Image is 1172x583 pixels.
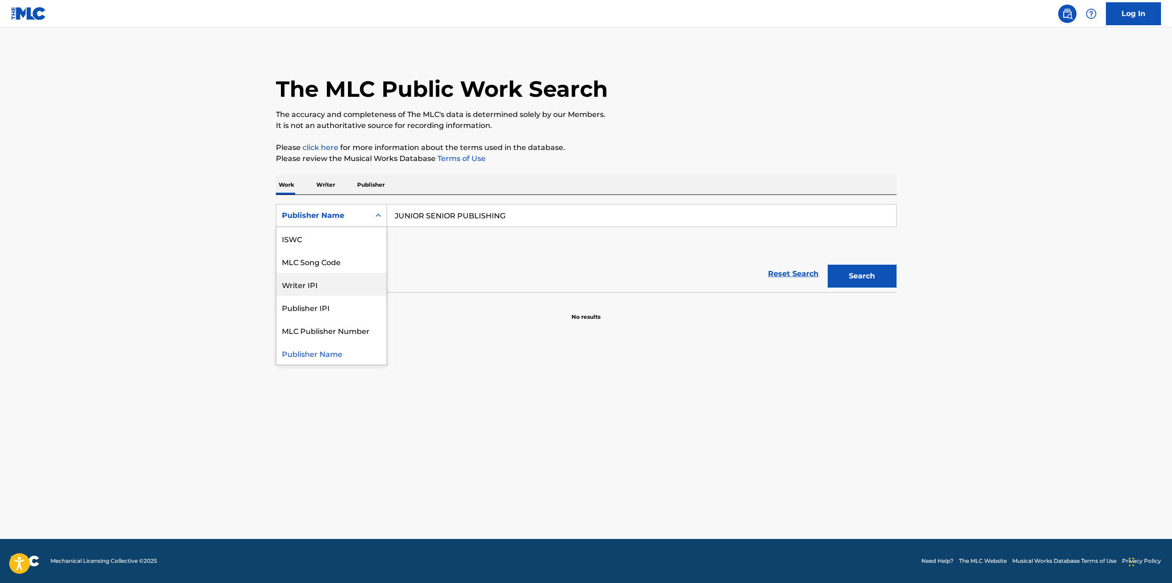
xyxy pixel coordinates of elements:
[828,265,897,288] button: Search
[1106,2,1161,25] a: Log In
[959,557,1007,565] a: The MLC Website
[1122,557,1161,565] a: Privacy Policy
[763,264,823,284] a: Reset Search
[276,120,897,131] p: It is not an authoritative source for recording information.
[276,204,897,292] form: Search Form
[276,250,387,273] div: MLC Song Code
[1012,557,1116,565] a: Musical Works Database Terms of Use
[276,153,897,164] p: Please review the Musical Works Database
[354,175,387,194] p: Publisher
[276,109,897,120] p: The accuracy and completeness of The MLC's data is determined solely by our Members.
[50,557,157,565] span: Mechanical Licensing Collective © 2025
[1062,8,1073,19] img: search
[11,7,46,20] img: MLC Logo
[276,342,387,365] div: Publisher Name
[1126,539,1172,583] iframe: Chat Widget
[572,302,600,321] p: No results
[1129,548,1134,576] div: Drag
[282,210,364,221] div: Publisher Name
[276,75,608,103] h1: The MLC Public Work Search
[303,143,338,152] a: click here
[1082,5,1100,23] div: Help
[276,273,387,296] div: Writer IPI
[276,296,387,319] div: Publisher IPI
[276,227,387,250] div: ISWC
[436,154,486,163] a: Terms of Use
[276,319,387,342] div: MLC Publisher Number
[1058,5,1077,23] a: Public Search
[276,175,297,194] p: Work
[921,557,953,565] a: Need Help?
[11,555,39,566] img: logo
[1086,8,1097,19] img: help
[314,175,338,194] p: Writer
[276,142,897,153] p: Please for more information about the terms used in the database.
